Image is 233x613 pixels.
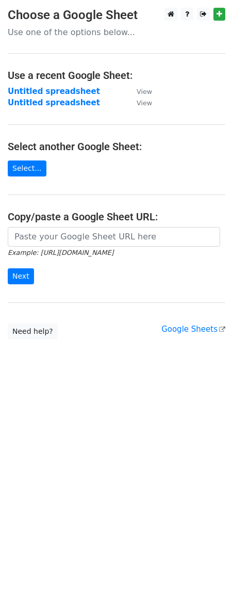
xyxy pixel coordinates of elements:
[8,8,225,23] h3: Choose a Google Sheet
[8,249,113,256] small: Example: [URL][DOMAIN_NAME]
[8,160,46,176] a: Select...
[137,88,152,95] small: View
[8,211,225,223] h4: Copy/paste a Google Sheet URL:
[8,27,225,38] p: Use one of the options below...
[8,324,58,340] a: Need help?
[126,87,152,96] a: View
[8,227,220,247] input: Paste your Google Sheet URL here
[161,325,225,334] a: Google Sheets
[8,98,100,107] a: Untitled spreadsheet
[8,87,100,96] a: Untitled spreadsheet
[126,98,152,107] a: View
[8,140,225,153] h4: Select another Google Sheet:
[8,268,34,284] input: Next
[137,99,152,107] small: View
[8,69,225,82] h4: Use a recent Google Sheet:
